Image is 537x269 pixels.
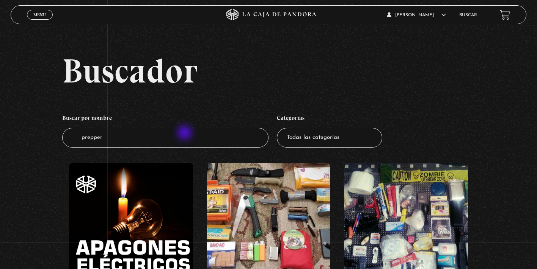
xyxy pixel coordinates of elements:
h4: Buscar por nombre [62,110,268,128]
a: Buscar [459,13,477,17]
h2: Buscador [62,54,526,88]
span: Cerrar [31,19,49,24]
span: Menu [33,12,46,17]
a: View your shopping cart [500,10,510,20]
h4: Categorías [277,110,382,128]
span: [PERSON_NAME] [387,13,446,17]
